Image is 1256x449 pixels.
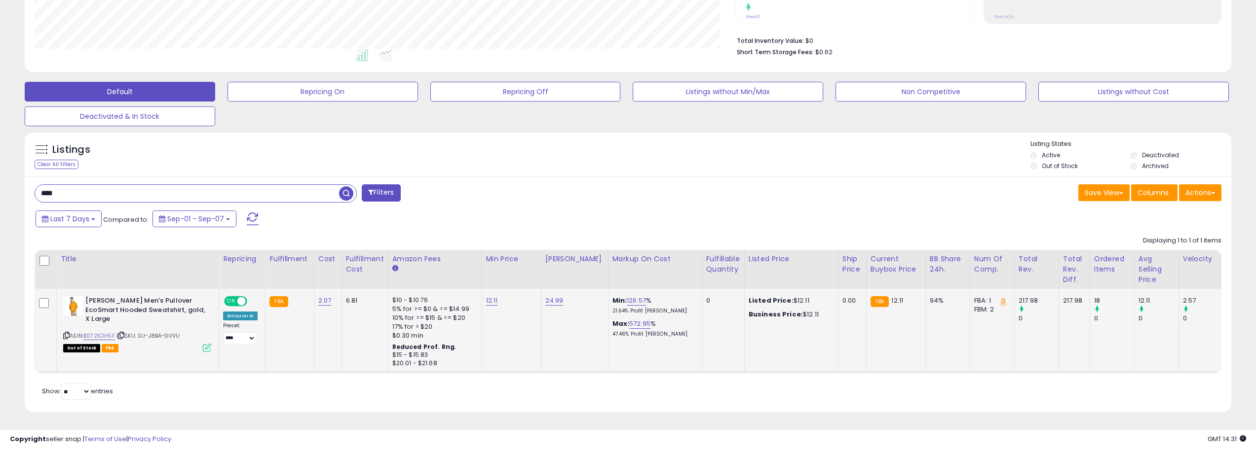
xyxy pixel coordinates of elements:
div: % [612,319,694,338]
div: Clear All Filters [35,160,78,169]
div: 217.98 [1019,296,1059,305]
button: Actions [1179,184,1221,201]
button: Listings without Cost [1038,82,1229,102]
button: Repricing On [228,82,418,102]
div: 5% for >= $0 & <= $14.99 [392,305,474,313]
div: Velocity [1183,254,1219,264]
div: 0 [1094,314,1134,323]
span: 12.11 [891,296,903,305]
div: Markup on Cost [612,254,698,264]
div: Preset: [223,322,258,345]
div: Amazon AI [223,311,258,320]
b: Short Term Storage Fees: [737,48,814,56]
div: 2.57 [1183,296,1223,305]
span: 2025-09-15 14:31 GMT [1208,434,1246,444]
div: Total Rev. Diff. [1063,254,1086,285]
label: Archived [1142,162,1169,170]
div: 0 [1183,314,1223,323]
div: Ordered Items [1094,254,1130,275]
a: Privacy Policy [128,434,171,444]
small: Prev: 0 [746,14,760,20]
div: 0 [706,296,737,305]
div: Fulfillment [269,254,309,264]
button: Filters [362,184,400,202]
label: Deactivated [1142,151,1179,159]
button: Sep-01 - Sep-07 [152,210,236,227]
p: Listing States: [1030,139,1231,149]
button: Non Competitive [836,82,1026,102]
div: FBM: 2 [974,305,1007,314]
div: Amazon Fees [392,254,478,264]
div: 10% for >= $15 & <= $20 [392,313,474,322]
div: 94% [930,296,962,305]
button: Deactivated & In Stock [25,106,215,126]
span: ON [225,297,237,306]
div: Fulfillment Cost [346,254,384,275]
button: Default [25,82,215,102]
div: $10 - $10.76 [392,296,474,305]
div: Num of Comp. [974,254,1010,275]
a: 2.07 [318,296,332,306]
p: 21.64% Profit [PERSON_NAME] [612,308,694,314]
div: 6.81 [346,296,381,305]
div: $12.11 [749,296,831,305]
div: ASIN: [63,296,211,351]
div: $0.30 min [392,331,474,340]
span: $0.62 [815,47,833,57]
div: 0 [1139,314,1179,323]
span: Last 7 Days [50,214,89,224]
span: All listings that are currently out of stock and unavailable for purchase on Amazon [63,344,100,352]
div: Ship Price [842,254,862,275]
button: Columns [1131,184,1178,201]
span: OFF [246,297,262,306]
li: $0 [737,34,1214,46]
div: Cost [318,254,338,264]
div: Title [61,254,215,264]
span: Columns [1138,188,1169,198]
b: Business Price: [749,310,803,319]
button: Listings without Min/Max [633,82,823,102]
div: FBA: 1 [974,296,1007,305]
div: Displaying 1 to 1 of 1 items [1143,236,1221,245]
div: Repricing [223,254,261,264]
strong: Copyright [10,434,46,444]
div: $20.01 - $21.68 [392,359,474,368]
b: Reduced Prof. Rng. [392,343,457,351]
small: Amazon Fees. [392,264,398,273]
b: Max: [612,319,630,328]
span: Compared to: [103,215,149,224]
span: Show: entries [42,386,113,396]
label: Out of Stock [1042,162,1078,170]
span: | SKU: SU-J8BA-GVVU [116,332,180,340]
b: [PERSON_NAME] Men's Pullover EcoSmart Hooded Sweatshirt, gold, X Large [85,296,205,326]
small: Prev: N/A [994,14,1014,20]
div: 17% for > $20 [392,322,474,331]
div: seller snap | | [10,435,171,444]
span: FBA [102,344,118,352]
a: 572.95 [629,319,650,329]
div: $12.11 [749,310,831,319]
div: $15 - $15.83 [392,351,474,359]
div: Current Buybox Price [871,254,921,275]
button: Repricing Off [430,82,621,102]
a: 12.11 [486,296,498,306]
div: 12.11 [1139,296,1179,305]
button: Save View [1078,184,1130,201]
a: 24.99 [545,296,564,306]
label: Active [1042,151,1060,159]
small: FBA [269,296,288,307]
div: Listed Price [749,254,834,264]
div: 0 [1019,314,1059,323]
div: Avg Selling Price [1139,254,1175,285]
div: 18 [1094,296,1134,305]
div: Total Rev. [1019,254,1055,275]
h5: Listings [52,143,90,157]
span: Sep-01 - Sep-07 [167,214,224,224]
div: BB Share 24h. [930,254,966,275]
b: Min: [612,296,627,305]
div: Fulfillable Quantity [706,254,740,275]
button: Last 7 Days [36,210,102,227]
p: 47.46% Profit [PERSON_NAME] [612,331,694,338]
div: Min Price [486,254,537,264]
b: Total Inventory Value: [737,36,804,45]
